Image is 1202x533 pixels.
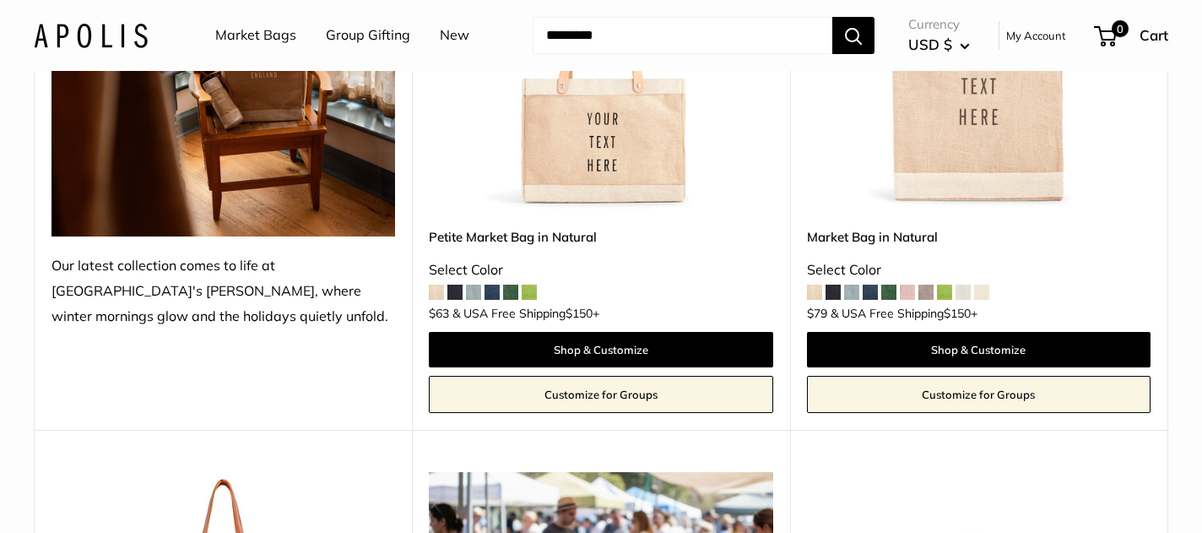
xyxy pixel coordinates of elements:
a: Market Bag in Natural [807,227,1151,247]
div: Select Color [807,258,1151,283]
a: Market Bags [215,23,296,48]
span: 0 [1112,20,1129,37]
a: Shop & Customize [807,332,1151,367]
span: & USA Free Shipping + [452,307,599,319]
a: Petite Market Bag in Natural [429,227,772,247]
span: $63 [429,306,449,321]
div: Select Color [429,258,772,283]
button: Search [832,17,874,54]
a: Customize for Groups [807,376,1151,413]
input: Search... [533,17,832,54]
span: $150 [566,306,593,321]
a: Customize for Groups [429,376,772,413]
a: Group Gifting [326,23,410,48]
img: Apolis [34,23,148,47]
span: & USA Free Shipping + [831,307,977,319]
span: $150 [944,306,971,321]
span: Currency [908,13,970,36]
span: $79 [807,306,827,321]
span: USD $ [908,35,952,53]
a: New [440,23,469,48]
a: My Account [1006,25,1066,46]
button: USD $ [908,31,970,58]
a: Shop & Customize [429,332,772,367]
span: Cart [1140,26,1168,44]
div: Our latest collection comes to life at [GEOGRAPHIC_DATA]'s [PERSON_NAME], where winter mornings g... [51,253,395,329]
a: 0 Cart [1096,22,1168,49]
